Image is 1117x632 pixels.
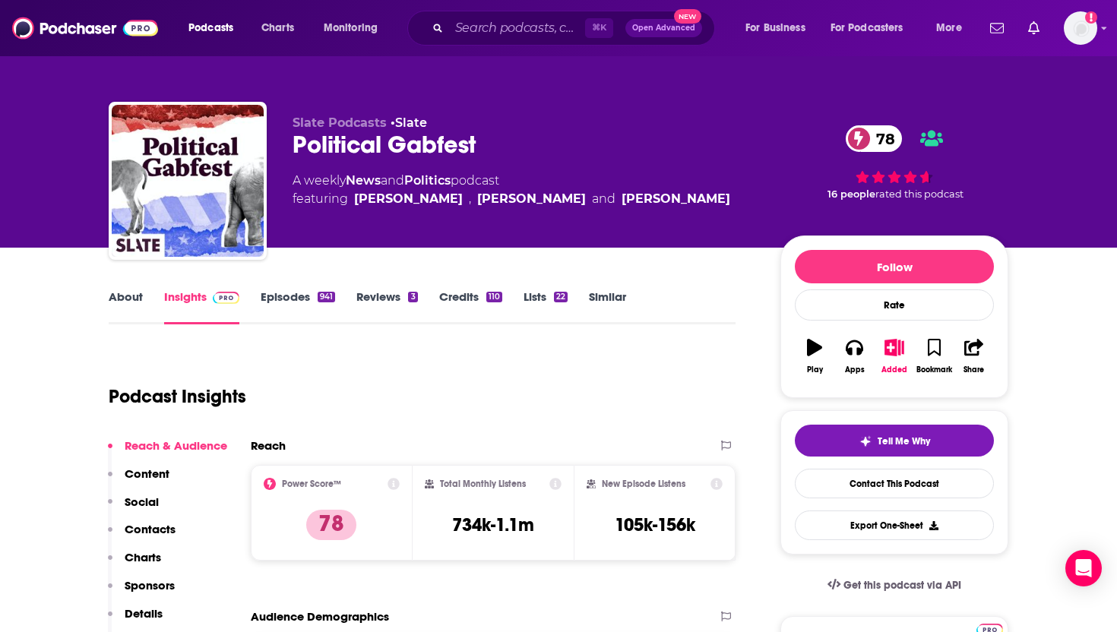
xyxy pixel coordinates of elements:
[251,438,286,453] h2: Reach
[422,11,729,46] div: Search podcasts, credits, & more...
[592,190,615,208] span: and
[831,17,903,39] span: For Podcasters
[964,365,984,374] div: Share
[859,435,872,447] img: tell me why sparkle
[108,466,169,495] button: Content
[440,479,526,489] h2: Total Monthly Listens
[293,115,387,130] span: Slate Podcasts
[395,115,427,130] a: Slate
[875,329,914,384] button: Added
[324,17,378,39] span: Monitoring
[1064,11,1097,45] button: Show profile menu
[108,438,227,466] button: Reach & Audience
[845,365,865,374] div: Apps
[861,125,903,152] span: 78
[632,24,695,32] span: Open Advanced
[164,289,239,324] a: InsightsPodchaser Pro
[109,289,143,324] a: About
[404,173,451,188] a: Politics
[261,289,335,324] a: Episodes941
[213,292,239,304] img: Podchaser Pro
[795,329,834,384] button: Play
[293,190,730,208] span: featuring
[926,16,981,40] button: open menu
[875,188,964,200] span: rated this podcast
[251,609,389,624] h2: Audience Demographics
[795,469,994,498] a: Contact This Podcast
[313,16,397,40] button: open menu
[125,550,161,564] p: Charts
[188,17,233,39] span: Podcasts
[846,125,903,152] a: 78
[486,292,502,302] div: 110
[881,365,907,374] div: Added
[916,365,952,374] div: Bookmark
[178,16,253,40] button: open menu
[795,250,994,283] button: Follow
[112,105,264,257] img: Political Gabfest
[524,289,568,324] a: Lists22
[780,115,1008,210] div: 78 16 peoplerated this podcast
[735,16,824,40] button: open menu
[1064,11,1097,45] img: User Profile
[843,579,961,592] span: Get this podcast via API
[984,15,1010,41] a: Show notifications dropdown
[795,289,994,321] div: Rate
[439,289,502,324] a: Credits110
[622,190,730,208] a: David Plotz
[936,17,962,39] span: More
[252,16,303,40] a: Charts
[807,365,823,374] div: Play
[282,479,341,489] h2: Power Score™
[469,190,471,208] span: ,
[878,435,930,447] span: Tell Me Why
[1064,11,1097,45] span: Logged in as LaurenSWPR
[125,466,169,481] p: Content
[1022,15,1046,41] a: Show notifications dropdown
[261,17,294,39] span: Charts
[318,292,335,302] div: 941
[306,510,356,540] p: 78
[585,18,613,38] span: ⌘ K
[408,292,417,302] div: 3
[827,188,875,200] span: 16 people
[674,9,701,24] span: New
[745,17,805,39] span: For Business
[109,385,246,408] h1: Podcast Insights
[477,190,586,208] a: John Dickerson
[795,510,994,540] button: Export One-Sheet
[452,513,534,536] h3: 734k-1.1m
[449,16,585,40] input: Search podcasts, credits, & more...
[821,16,926,40] button: open menu
[615,513,695,536] h3: 105k-156k
[108,578,175,606] button: Sponsors
[954,329,994,384] button: Share
[356,289,417,324] a: Reviews3
[795,425,994,457] button: tell me why sparkleTell Me Why
[108,550,161,578] button: Charts
[554,292,568,302] div: 22
[125,606,163,621] p: Details
[125,495,159,509] p: Social
[1085,11,1097,24] svg: Add a profile image
[354,190,463,208] a: Emily Bazelon
[1065,550,1102,586] div: Open Intercom Messenger
[125,578,175,592] p: Sponsors
[108,522,176,550] button: Contacts
[381,173,404,188] span: and
[602,479,685,489] h2: New Episode Listens
[125,522,176,536] p: Contacts
[346,173,381,188] a: News
[391,115,427,130] span: •
[589,289,626,324] a: Similar
[625,19,702,37] button: Open AdvancedNew
[834,329,874,384] button: Apps
[12,14,158,43] img: Podchaser - Follow, Share and Rate Podcasts
[125,438,227,453] p: Reach & Audience
[108,495,159,523] button: Social
[914,329,954,384] button: Bookmark
[293,172,730,208] div: A weekly podcast
[815,567,973,604] a: Get this podcast via API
